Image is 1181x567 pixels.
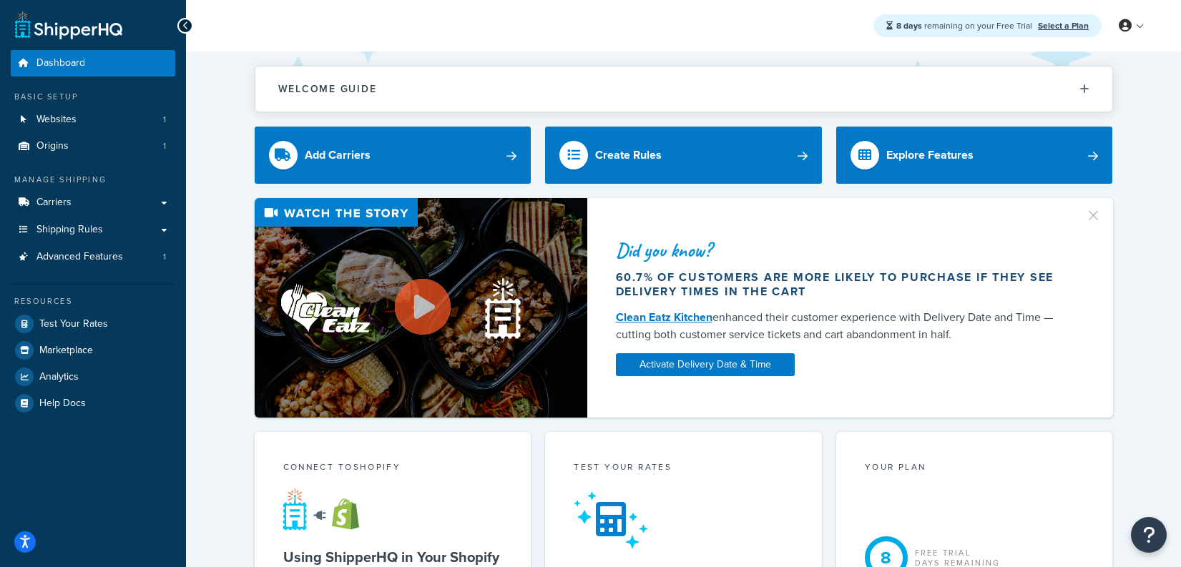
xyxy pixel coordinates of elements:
li: Origins [11,133,175,159]
h2: Welcome Guide [278,84,377,94]
span: Origins [36,140,69,152]
span: Test Your Rates [39,318,108,330]
div: Create Rules [595,145,662,165]
a: Carriers [11,189,175,216]
strong: 8 days [896,19,922,32]
a: Analytics [11,364,175,390]
div: Add Carriers [305,145,371,165]
span: Help Docs [39,398,86,410]
a: Marketplace [11,337,175,363]
a: Websites1 [11,107,175,133]
img: Video thumbnail [255,198,587,418]
span: 1 [163,114,166,126]
a: Help Docs [11,390,175,416]
div: Connect to Shopify [283,460,503,477]
span: Shipping Rules [36,224,103,236]
span: Websites [36,114,77,126]
div: Basic Setup [11,91,175,103]
span: Marketplace [39,345,93,357]
span: Analytics [39,371,79,383]
a: Clean Eatz Kitchen [616,309,712,325]
a: Activate Delivery Date & Time [616,353,795,376]
div: 60.7% of customers are more likely to purchase if they see delivery times in the cart [616,270,1068,299]
span: Carriers [36,197,72,209]
a: Explore Features [836,127,1113,184]
a: Select a Plan [1038,19,1089,32]
li: Advanced Features [11,244,175,270]
li: Websites [11,107,175,133]
a: Test Your Rates [11,311,175,337]
div: Explore Features [886,145,974,165]
a: Add Carriers [255,127,531,184]
button: Open Resource Center [1131,517,1167,553]
div: Manage Shipping [11,174,175,186]
div: Test your rates [574,460,793,477]
a: Shipping Rules [11,217,175,243]
a: Dashboard [11,50,175,77]
a: Advanced Features1 [11,244,175,270]
div: enhanced their customer experience with Delivery Date and Time — cutting both customer service ti... [616,309,1068,343]
span: Advanced Features [36,251,123,263]
a: Origins1 [11,133,175,159]
span: 1 [163,251,166,263]
span: Dashboard [36,57,85,69]
button: Welcome Guide [255,66,1112,112]
img: connect-shq-shopify-9b9a8c5a.svg [283,488,373,531]
div: Did you know? [616,240,1068,260]
div: Your Plan [865,460,1084,477]
div: Resources [11,295,175,307]
span: remaining on your Free Trial [896,19,1034,32]
a: Create Rules [545,127,822,184]
span: 1 [163,140,166,152]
